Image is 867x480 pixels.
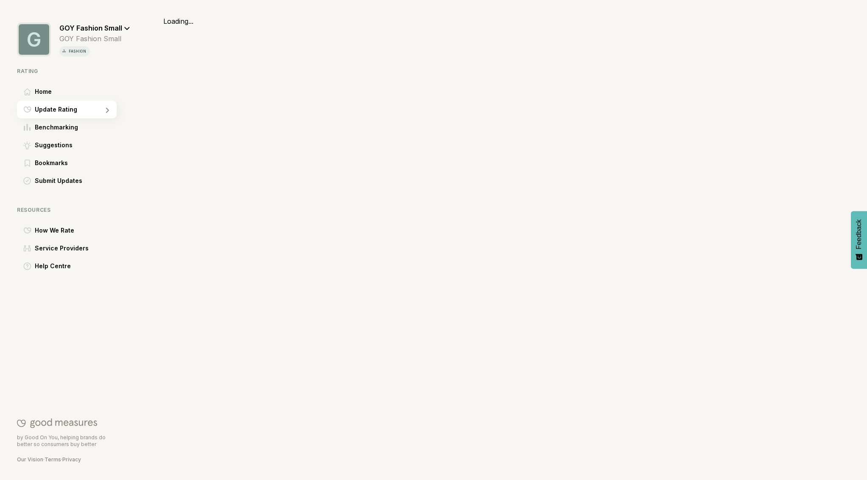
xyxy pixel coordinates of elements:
img: Update Rating [23,106,31,113]
img: vertical icon [61,48,67,54]
img: Suggestions [23,141,31,149]
a: BookmarksBookmarks [17,154,130,172]
button: Feedback - Show survey [851,211,867,269]
img: Bookmarks [25,160,30,167]
a: HomeHome [17,83,130,101]
img: Submit Updates [23,177,31,185]
span: How We Rate [35,225,74,236]
p: by Good On You, helping brands do better so consumers buy better [17,434,117,448]
img: Service Providers [23,245,31,252]
a: SuggestionsSuggestions [17,136,130,154]
span: Bookmarks [35,158,68,168]
div: Resources [17,207,130,213]
span: GOY Fashion Small [59,24,122,32]
span: Service Providers [35,243,89,253]
img: How We Rate [23,227,31,234]
a: Service ProvidersService Providers [17,239,130,257]
span: Home [35,87,52,97]
a: How We RateHow We Rate [17,222,130,239]
a: Privacy [62,456,81,463]
span: Feedback [855,219,863,249]
a: Terms [45,456,61,463]
a: Our Vision [17,456,43,463]
span: Suggestions [35,140,73,150]
a: Update RatingUpdate Rating [17,101,130,118]
div: · · [17,456,117,463]
span: Update Rating [35,104,77,115]
div: GOY Fashion Small [59,34,130,43]
img: Benchmarking [24,124,31,131]
a: BenchmarkingBenchmarking [17,118,130,136]
a: Submit UpdatesSubmit Updates [17,172,130,190]
iframe: Website support platform help button [830,443,859,472]
span: Submit Updates [35,176,82,186]
img: Home [24,88,31,95]
img: Help Centre [23,262,31,270]
a: Help CentreHelp Centre [17,257,130,275]
span: Help Centre [35,261,71,271]
p: fashion [67,48,88,55]
div: Rating [17,68,130,74]
span: Benchmarking [35,122,78,132]
img: Good On You [17,418,97,428]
